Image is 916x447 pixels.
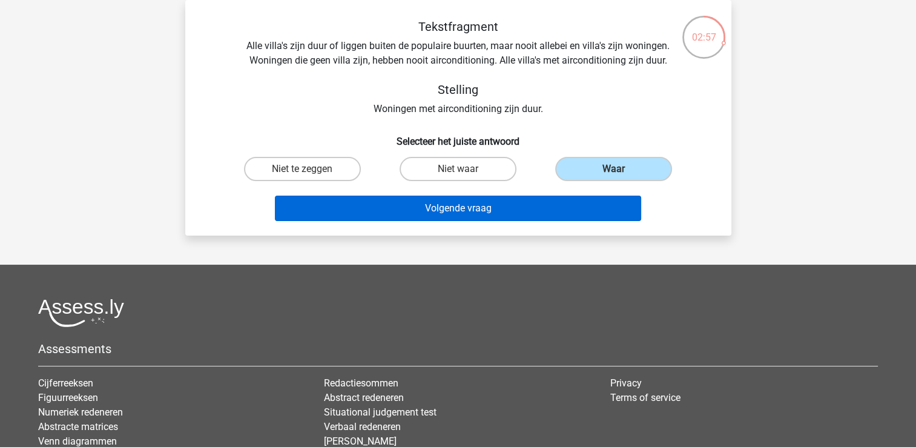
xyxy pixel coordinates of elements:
a: Figuurreeksen [38,392,98,403]
a: Situational judgement test [324,406,437,418]
a: Redactiesommen [324,377,398,389]
a: [PERSON_NAME] [324,435,397,447]
a: Terms of service [610,392,680,403]
label: Waar [555,157,672,181]
h6: Selecteer het juiste antwoord [205,126,712,147]
label: Niet te zeggen [244,157,361,181]
h5: Tekstfragment [243,19,673,34]
h5: Assessments [38,342,878,356]
a: Venn diagrammen [38,435,117,447]
img: Assessly logo [38,299,124,327]
a: Privacy [610,377,642,389]
a: Abstract redeneren [324,392,404,403]
button: Volgende vraag [275,196,641,221]
a: Numeriek redeneren [38,406,123,418]
div: 02:57 [681,15,727,45]
div: Alle villa's zijn duur of liggen buiten de populaire buurten, maar nooit allebei en villa's zijn ... [205,19,712,116]
h5: Stelling [243,82,673,97]
label: Niet waar [400,157,516,181]
a: Abstracte matrices [38,421,118,432]
a: Cijferreeksen [38,377,93,389]
a: Verbaal redeneren [324,421,401,432]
